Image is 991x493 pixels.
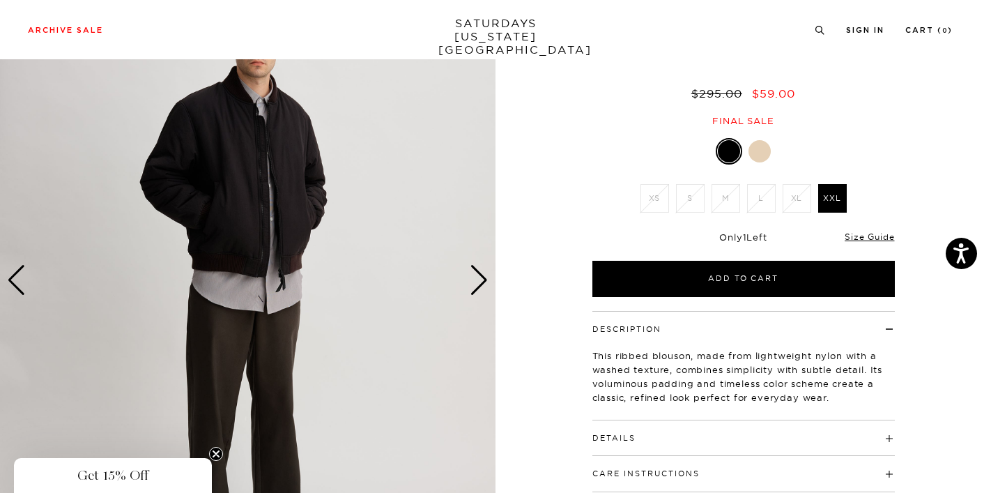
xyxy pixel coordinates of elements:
a: Size Guide [845,232,894,242]
a: SATURDAYS[US_STATE][GEOGRAPHIC_DATA] [438,17,553,56]
button: Description [592,326,661,333]
small: 0 [942,28,948,34]
div: Only Left [592,232,895,243]
div: Final sale [590,115,897,127]
del: $295.00 [691,86,748,100]
span: Get 15% Off [77,467,148,484]
button: Details [592,434,636,442]
a: Sign In [846,26,884,34]
p: This ribbed blouson, made from lightweight nylon with a washed texture, combines simplicity with ... [592,349,895,404]
span: $59.00 [752,86,795,100]
div: Previous slide [7,265,26,296]
button: Add to Cart [592,261,895,297]
button: Close teaser [209,447,223,461]
span: 1 [743,232,747,243]
h1: Padded Zip Blouson [590,13,897,63]
button: Care Instructions [592,470,700,478]
a: Archive Sale [28,26,103,34]
label: XXL [818,184,847,213]
a: Cart (0) [905,26,953,34]
div: Next slide [470,265,489,296]
div: Get 15% OffClose teaser [14,458,212,493]
span: Black [590,40,897,63]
